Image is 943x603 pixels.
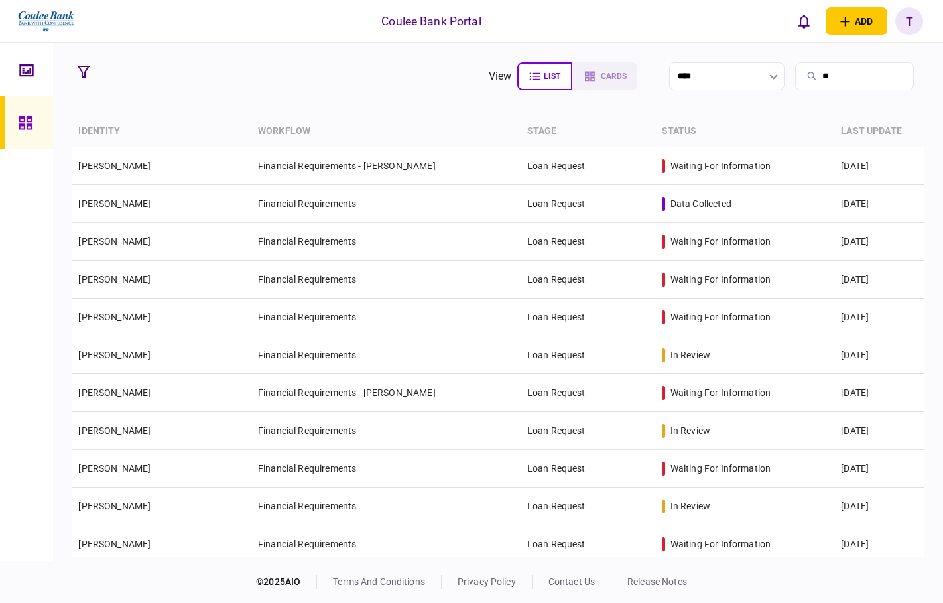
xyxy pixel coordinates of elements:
th: stage [521,116,655,147]
a: [PERSON_NAME] [78,539,151,549]
th: last update [834,116,924,147]
span: list [544,72,560,81]
a: [PERSON_NAME] [78,312,151,322]
td: Loan Request [521,223,655,261]
div: waiting for information [670,537,771,551]
div: in review [670,424,710,437]
td: [DATE] [834,147,924,185]
button: open notifications list [790,7,818,35]
td: [DATE] [834,299,924,336]
td: Financial Requirements [251,412,521,450]
button: cards [572,62,637,90]
button: open adding identity options [826,7,887,35]
div: in review [670,500,710,513]
td: Loan Request [521,336,655,374]
a: [PERSON_NAME] [78,425,151,436]
td: [DATE] [834,450,924,488]
th: status [655,116,835,147]
button: T [895,7,923,35]
a: [PERSON_NAME] [78,387,151,398]
a: [PERSON_NAME] [78,236,151,247]
td: Financial Requirements [251,185,521,223]
td: Loan Request [521,450,655,488]
td: [DATE] [834,374,924,412]
a: [PERSON_NAME] [78,463,151,474]
div: waiting for information [670,273,771,286]
td: Loan Request [521,147,655,185]
td: [DATE] [834,525,924,563]
a: release notes [627,576,687,587]
td: Financial Requirements - [PERSON_NAME] [251,147,521,185]
div: waiting for information [670,310,771,324]
td: Financial Requirements [251,336,521,374]
a: privacy policy [458,576,516,587]
td: Financial Requirements [251,299,521,336]
a: contact us [548,576,595,587]
td: Loan Request [521,185,655,223]
td: [DATE] [834,336,924,374]
td: Financial Requirements [251,525,521,563]
td: [DATE] [834,185,924,223]
td: Loan Request [521,299,655,336]
a: [PERSON_NAME] [78,161,151,171]
td: Loan Request [521,261,655,299]
td: Loan Request [521,525,655,563]
td: [DATE] [834,412,924,450]
td: [DATE] [834,223,924,261]
td: Loan Request [521,374,655,412]
div: waiting for information [670,386,771,399]
td: Loan Request [521,488,655,525]
th: workflow [251,116,521,147]
div: waiting for information [670,235,771,248]
div: waiting for information [670,462,771,475]
span: cards [601,72,627,81]
div: waiting for information [670,159,771,172]
div: view [489,68,512,84]
a: [PERSON_NAME] [78,501,151,511]
th: identity [72,116,251,147]
a: [PERSON_NAME] [78,274,151,285]
td: Financial Requirements [251,488,521,525]
td: [DATE] [834,261,924,299]
img: client company logo [17,5,76,38]
div: Coulee Bank Portal [381,13,481,30]
a: [PERSON_NAME] [78,350,151,360]
a: [PERSON_NAME] [78,198,151,209]
td: [DATE] [834,488,924,525]
td: Loan Request [521,412,655,450]
div: in review [670,348,710,362]
td: Financial Requirements [251,450,521,488]
div: © 2025 AIO [256,575,317,589]
a: terms and conditions [333,576,425,587]
td: Financial Requirements - [PERSON_NAME] [251,374,521,412]
div: data collected [670,197,731,210]
td: Financial Requirements [251,223,521,261]
button: list [517,62,572,90]
td: Financial Requirements [251,261,521,299]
